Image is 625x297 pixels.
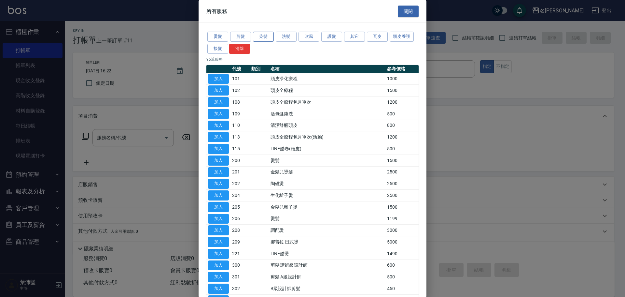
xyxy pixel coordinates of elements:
button: 清除 [229,43,250,53]
button: 加入 [208,272,229,282]
td: 500 [385,108,419,120]
button: 接髮 [207,43,228,53]
td: 208 [230,224,250,236]
button: 瓦皮 [367,32,388,42]
td: 1500 [385,155,419,166]
td: 1490 [385,248,419,260]
button: 加入 [208,284,229,294]
td: 500 [385,143,419,155]
td: 1000 [385,73,419,85]
button: 加入 [208,248,229,259]
button: 頭皮養護 [390,32,414,42]
td: 1200 [385,96,419,108]
button: 關閉 [398,5,419,17]
td: 1200 [385,131,419,143]
td: 201 [230,166,250,178]
td: 205 [230,201,250,213]
td: 頭皮淨化療程 [269,73,385,85]
button: 加入 [208,237,229,247]
button: 加入 [208,202,229,212]
button: 加入 [208,214,229,224]
button: 加入 [208,109,229,119]
td: 113 [230,131,250,143]
td: 800 [385,120,419,131]
button: 加入 [208,225,229,235]
td: 調配燙 [269,224,385,236]
td: 300 [230,260,250,271]
td: 1500 [385,84,419,96]
button: 加入 [208,167,229,177]
td: 1199 [385,213,419,225]
td: 頭皮全療程 [269,84,385,96]
td: 剪髮 A級設計師 [269,271,385,283]
td: LINE酷燙 [269,248,385,260]
td: 2500 [385,189,419,201]
td: 450 [385,283,419,294]
td: 206 [230,213,250,225]
td: 109 [230,108,250,120]
button: 加入 [208,85,229,96]
button: 加入 [208,74,229,84]
button: 加入 [208,155,229,165]
td: 221 [230,248,250,260]
td: LINE酷卷(頭皮) [269,143,385,155]
td: 金髮兒離子燙 [269,201,385,213]
td: 頭皮全療程包月單次(活動) [269,131,385,143]
td: 清潔舒醒頭皮 [269,120,385,131]
button: 加入 [208,260,229,270]
td: 108 [230,96,250,108]
td: 5000 [385,236,419,248]
td: 燙髮 [269,155,385,166]
button: 吹風 [299,32,319,42]
td: 204 [230,189,250,201]
td: 2500 [385,166,419,178]
td: 活氧健康洗 [269,108,385,120]
td: 101 [230,73,250,85]
button: 加入 [208,132,229,142]
td: 301 [230,271,250,283]
td: B級設計師剪髮 [269,283,385,294]
button: 加入 [208,97,229,107]
button: 加入 [208,190,229,200]
td: 102 [230,84,250,96]
th: 參考價格 [385,65,419,73]
td: 600 [385,260,419,271]
td: 110 [230,120,250,131]
button: 加入 [208,179,229,189]
button: 加入 [208,120,229,130]
td: 娜普拉 日式燙 [269,236,385,248]
td: 1500 [385,201,419,213]
th: 代號 [230,65,250,73]
td: 金髮兒燙髮 [269,166,385,178]
button: 染髮 [253,32,274,42]
td: 202 [230,178,250,189]
td: 3000 [385,224,419,236]
button: 加入 [208,144,229,154]
td: 生化離子燙 [269,189,385,201]
td: 陶磁燙 [269,178,385,189]
button: 其它 [344,32,365,42]
td: 200 [230,155,250,166]
td: 500 [385,271,419,283]
td: 209 [230,236,250,248]
button: 燙髮 [207,32,228,42]
td: 115 [230,143,250,155]
span: 所有服務 [206,8,227,14]
td: 302 [230,283,250,294]
p: 95 筆服務 [206,56,419,62]
button: 剪髮 [230,32,251,42]
td: 燙髮 [269,213,385,225]
button: 洗髮 [276,32,297,42]
td: 剪髮 講師級設計師 [269,260,385,271]
td: 2500 [385,178,419,189]
button: 護髮 [321,32,342,42]
td: 頭皮全療程包月單次 [269,96,385,108]
th: 名稱 [269,65,385,73]
th: 類別 [250,65,269,73]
